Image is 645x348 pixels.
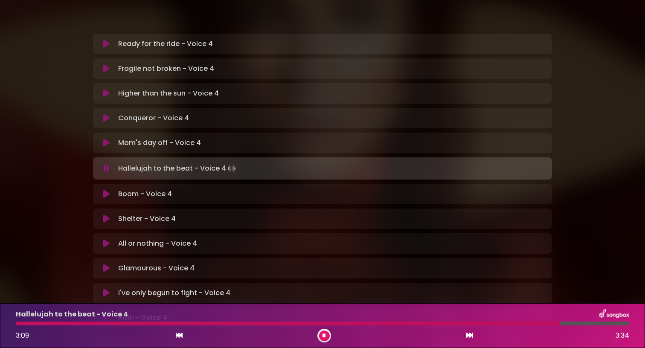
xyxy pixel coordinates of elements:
p: I've only begun to fight - Voice 4 [118,288,230,298]
p: Higher than the sun - Voice 4 [118,88,219,99]
p: Shelter - Voice 4 [118,214,176,224]
img: songbox-logo-white.png [599,309,629,320]
p: Hallelujah to the beat - Voice 4 [16,309,128,319]
span: 3:34 [616,331,629,341]
p: Glamourous - Voice 4 [118,263,195,273]
img: waveform4.gif [226,162,238,174]
p: Boom - Voice 4 [118,189,172,199]
p: Hallelujah to the beat - Voice 4 [118,162,238,174]
p: All or nothing - Voice 4 [118,238,197,249]
p: Mom's day off - Voice 4 [118,138,201,148]
p: Conqueror - Voice 4 [118,113,189,123]
p: Ready for the ride - Voice 4 [118,39,213,49]
span: 3:09 [16,331,29,340]
p: Fragile not broken - Voice 4 [118,64,214,74]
